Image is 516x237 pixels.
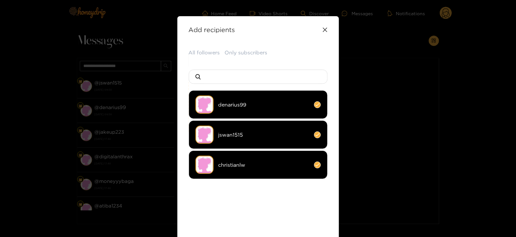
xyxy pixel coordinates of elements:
[218,131,309,139] span: jswan1515
[218,101,309,108] span: denarius99
[225,49,268,56] button: Only subscribers
[195,156,214,174] img: no-avatar.png
[195,126,214,144] img: no-avatar.png
[195,96,214,114] img: no-avatar.png
[218,161,309,169] span: christianlw
[189,49,220,56] button: All followers
[189,26,235,33] strong: Add recipients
